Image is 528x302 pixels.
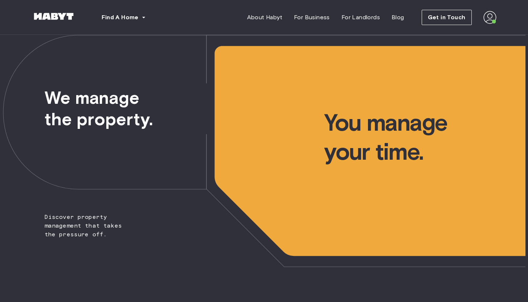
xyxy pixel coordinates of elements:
button: Get in Touch [422,10,472,25]
span: Discover property management that takes the pressure off. [3,35,136,239]
span: For Landlords [341,13,380,22]
img: Habyt [32,13,75,20]
span: Get in Touch [428,13,466,22]
span: About Habyt [247,13,282,22]
a: About Habyt [241,10,288,25]
img: we-make-moves-not-waiting-lists [3,35,525,267]
span: You manage your time. [324,35,525,166]
a: For Business [288,10,336,25]
a: Blog [386,10,410,25]
span: Blog [392,13,404,22]
span: Find A Home [102,13,139,22]
span: For Business [294,13,330,22]
img: avatar [483,11,496,24]
a: For Landlords [336,10,386,25]
button: Find A Home [96,10,152,25]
